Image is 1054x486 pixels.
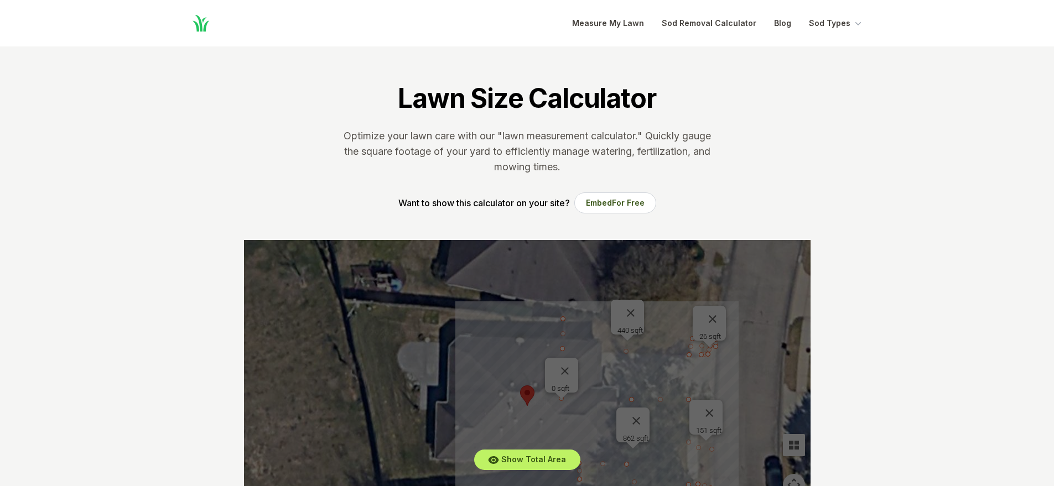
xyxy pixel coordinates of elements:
[501,454,566,464] span: Show Total Area
[774,17,791,30] a: Blog
[612,198,645,207] span: For Free
[662,17,756,30] a: Sod Removal Calculator
[572,17,644,30] a: Measure My Lawn
[398,82,656,115] h1: Lawn Size Calculator
[574,192,656,213] button: EmbedFor Free
[398,196,570,210] p: Want to show this calculator on your site?
[474,450,580,470] button: Show Total Area
[809,17,864,30] button: Sod Types
[341,128,713,175] p: Optimize your lawn care with our "lawn measurement calculator." Quickly gauge the square footage ...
